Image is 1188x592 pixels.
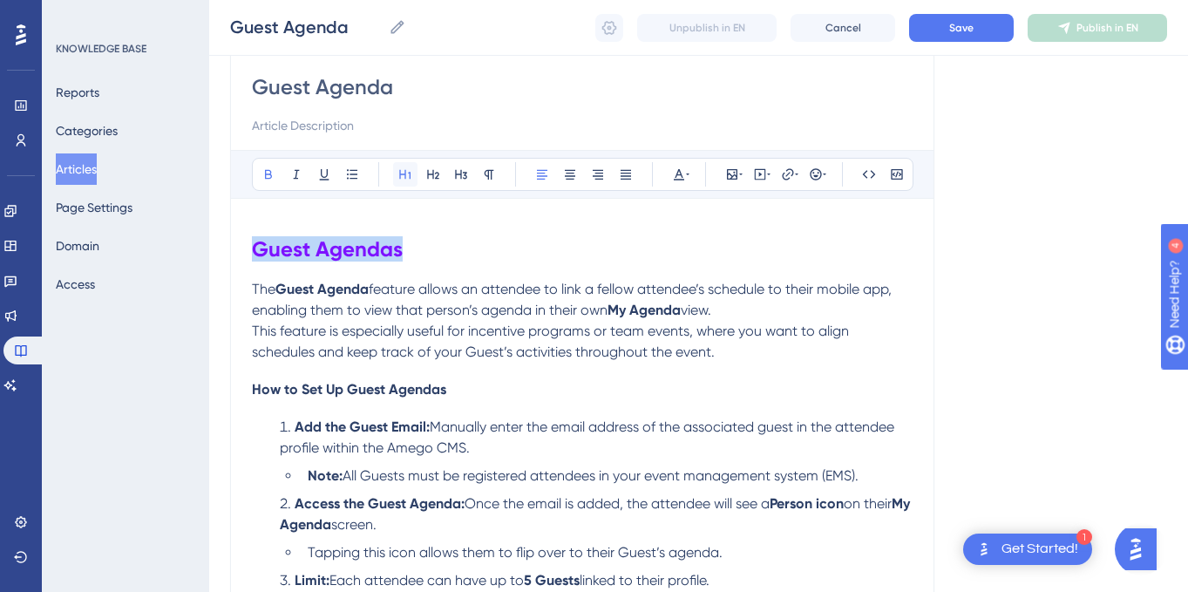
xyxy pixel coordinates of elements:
span: view. [681,302,711,318]
strong: 5 Guests [524,572,580,589]
div: 1 [1076,529,1092,545]
span: feature allows an attendee to link a fellow attendee’s schedule to their mobile app, enabling the... [252,281,895,318]
button: Cancel [791,14,895,42]
span: linked to their profile. [580,572,709,589]
span: Once the email is added, the attendee will see a [465,495,770,512]
span: Need Help? [41,4,109,25]
strong: Note: [308,467,343,484]
iframe: UserGuiding AI Assistant Launcher [1115,523,1167,575]
strong: Person icon [770,495,844,512]
button: Articles [56,153,97,185]
button: Categories [56,115,118,146]
span: screen. [331,516,377,533]
strong: Limit: [295,572,329,589]
input: Article Title [252,73,913,101]
span: The [252,281,275,297]
span: on their [844,495,892,512]
span: Manually enter the email address of the associated guest in the attendee profile within the Amego... [280,418,898,456]
input: Article Name [230,15,382,39]
div: Open Get Started! checklist, remaining modules: 1 [963,534,1092,565]
div: Get Started! [1001,540,1078,559]
span: Unpublish in EN [669,21,745,35]
span: Publish in EN [1076,21,1138,35]
strong: My Agenda [608,302,681,318]
strong: Access the Guest Agenda: [295,495,465,512]
span: All Guests must be registered attendees in your event management system (EMS). [343,467,859,484]
span: This feature is especially useful for incentive programs or team events, where you want to align ... [252,323,852,360]
button: Publish in EN [1028,14,1167,42]
span: Cancel [825,21,861,35]
button: Unpublish in EN [637,14,777,42]
span: How to Set Up Guest Agendas [252,381,446,398]
strong: Guest Agenda [275,281,369,297]
strong: My Agenda [280,495,913,533]
input: Article Description [252,115,913,136]
button: Save [909,14,1014,42]
strong: Guest Agendas [252,236,403,262]
button: Reports [56,77,99,108]
button: Access [56,269,95,300]
button: Domain [56,230,99,262]
button: Page Settings [56,192,132,223]
span: Each attendee can have up to [329,572,524,589]
div: KNOWLEDGE BASE [56,42,146,56]
img: launcher-image-alternative-text [974,539,995,560]
strong: Add the Guest Email: [295,418,430,435]
span: Tapping this icon allows them to flip over to their Guest’s agenda. [308,544,723,561]
div: 4 [121,9,126,23]
span: Save [949,21,974,35]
